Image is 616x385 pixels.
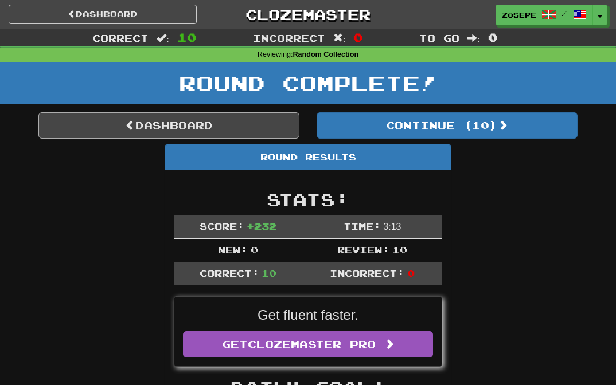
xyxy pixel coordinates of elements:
a: Clozemaster [214,5,402,25]
span: : [333,33,346,43]
span: Incorrect: [330,268,404,278]
a: GetClozemaster Pro [183,331,433,357]
span: 10 [177,30,197,44]
strong: Random Collection [293,50,358,58]
span: Correct [92,32,149,44]
span: New: [218,244,248,255]
span: Time: [344,221,381,231]
span: + 232 [247,221,276,231]
button: Continue (10) [317,112,578,139]
span: Correct: [200,268,259,278]
span: 10 [262,268,276,278]
span: To go [419,32,459,44]
a: Zosepe / [496,5,593,25]
span: Score: [200,221,244,231]
a: Dashboard [9,5,197,24]
span: 0 [251,244,258,255]
span: : [467,33,480,43]
span: 0 [488,30,498,44]
a: Dashboard [38,112,299,139]
span: 0 [353,30,363,44]
h2: Stats: [174,190,442,209]
span: Clozemaster Pro [248,338,376,351]
h1: Round Complete! [4,72,612,95]
span: Incorrect [253,32,325,44]
span: 0 [407,268,415,278]
span: Review: [337,244,389,255]
span: 10 [392,244,407,255]
div: Round Results [165,145,451,170]
span: / [562,9,567,17]
p: Get fluent faster. [183,305,433,325]
span: : [157,33,169,43]
span: Zosepe [502,10,536,20]
span: 3 : 13 [383,222,401,231]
